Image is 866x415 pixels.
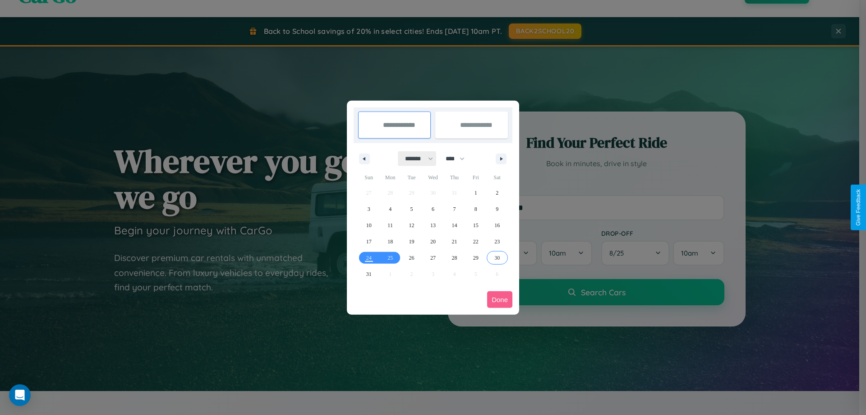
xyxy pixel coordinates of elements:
button: 3 [358,201,379,217]
span: 26 [409,250,415,266]
span: 1 [474,185,477,201]
div: Open Intercom Messenger [9,384,31,406]
button: 24 [358,250,379,266]
span: Mon [379,170,401,185]
span: 17 [366,233,372,250]
button: 28 [444,250,465,266]
button: 6 [422,201,443,217]
span: 30 [494,250,500,266]
span: 4 [389,201,392,217]
span: 24 [366,250,372,266]
span: 29 [473,250,479,266]
span: Tue [401,170,422,185]
span: 3 [368,201,370,217]
span: 6 [432,201,434,217]
button: 31 [358,266,379,282]
span: 9 [496,201,498,217]
span: 13 [430,217,436,233]
button: 22 [465,233,486,250]
span: 21 [451,233,457,250]
button: Done [487,291,512,308]
span: 14 [451,217,457,233]
button: 11 [379,217,401,233]
span: Sat [487,170,508,185]
span: 5 [410,201,413,217]
span: 2 [496,185,498,201]
span: 12 [409,217,415,233]
span: 8 [474,201,477,217]
button: 4 [379,201,401,217]
button: 12 [401,217,422,233]
button: 29 [465,250,486,266]
div: Give Feedback [855,189,861,226]
span: 7 [453,201,456,217]
button: 16 [487,217,508,233]
span: Wed [422,170,443,185]
span: 18 [387,233,393,250]
button: 8 [465,201,486,217]
button: 5 [401,201,422,217]
button: 21 [444,233,465,250]
span: 15 [473,217,479,233]
span: 19 [409,233,415,250]
button: 1 [465,185,486,201]
button: 15 [465,217,486,233]
button: 26 [401,250,422,266]
button: 20 [422,233,443,250]
span: 25 [387,250,393,266]
button: 2 [487,185,508,201]
button: 14 [444,217,465,233]
span: 28 [451,250,457,266]
span: 16 [494,217,500,233]
button: 17 [358,233,379,250]
span: 31 [366,266,372,282]
button: 10 [358,217,379,233]
span: Sun [358,170,379,185]
span: 20 [430,233,436,250]
button: 25 [379,250,401,266]
span: 27 [430,250,436,266]
span: 22 [473,233,479,250]
button: 23 [487,233,508,250]
button: 7 [444,201,465,217]
button: 27 [422,250,443,266]
span: 10 [366,217,372,233]
span: Fri [465,170,486,185]
span: 11 [387,217,393,233]
button: 13 [422,217,443,233]
button: 18 [379,233,401,250]
span: Thu [444,170,465,185]
span: 23 [494,233,500,250]
button: 30 [487,250,508,266]
button: 9 [487,201,508,217]
button: 19 [401,233,422,250]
